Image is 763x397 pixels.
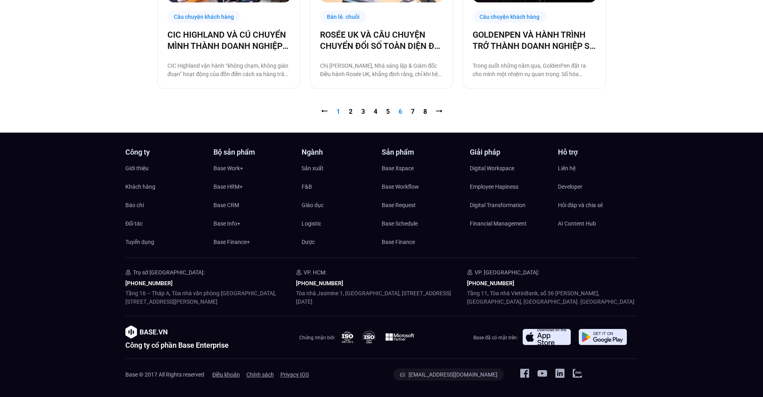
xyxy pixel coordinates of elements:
[409,372,497,377] span: [EMAIL_ADDRESS][DOMAIN_NAME]
[320,29,443,52] a: ROSÉE UK VÀ CÂU CHUYỆN CHUYỂN ĐỔI SỐ TOÀN DIỆN ĐỂ NÂNG CAO TRẢI NGHIỆM KHÁCH HÀNG
[473,10,546,23] div: Câu chuyện khách hàng
[467,280,514,286] a: [PHONE_NUMBER]
[213,162,294,174] a: Base Work+
[296,289,467,306] p: Tòa nhà Jasmine 1, [GEOGRAPHIC_DATA], [STREET_ADDRESS][DATE]
[473,29,596,52] a: GOLDENPEN VÀ HÀNH TRÌNH TRỞ THÀNH DOANH NGHIỆP SỐ CÙNG [DOMAIN_NAME]
[302,199,324,211] span: Giáo dục
[470,199,525,211] span: Digital Transformation
[157,107,606,117] nav: Pagination
[470,218,527,230] span: Financial Management
[470,218,550,230] a: Financial Management
[302,199,382,211] a: Giáo dục
[213,218,240,230] span: Base Info+
[336,108,340,115] a: 1
[125,280,173,286] a: [PHONE_NUMBER]
[382,181,462,193] a: Base Workflow
[558,218,596,230] span: AI Content Hub
[213,236,294,248] a: Base Finance+
[167,29,290,52] a: CIC HIGHLAND VÀ CÚ CHUYỂN MÌNH THÀNH DOANH NGHIỆP 4.0
[558,199,638,211] a: Hỏi đáp và chia sẻ
[320,62,443,79] p: Chị [PERSON_NAME], Nhà sáng lập & Giám đốc Điều hành Rosée UK, khẳng định rằng, chỉ khi hệ thống ...
[382,181,419,193] span: Base Workflow
[558,218,638,230] a: AI Content Hub
[382,218,462,230] a: Base Schedule
[213,199,239,211] span: Base CRM
[470,181,550,193] a: Employee Hapiness
[125,218,143,230] span: Đối tác
[382,149,462,156] h4: Sản phẩm
[125,326,167,339] img: image-1.png
[213,218,294,230] a: Base Info+
[558,181,582,193] span: Developer
[558,199,603,211] span: Hỏi đáp và chia sẻ
[382,218,418,230] span: Base Schedule
[382,236,462,248] a: Base Finance
[558,162,576,174] span: Liên hệ
[382,162,414,174] span: Base Xspace
[302,181,312,193] span: F&B
[213,149,294,156] h4: Bộ sản phẩm
[386,108,390,115] a: 5
[382,162,462,174] a: Base Xspace
[467,289,638,306] p: Tầng 11, Tòa nhà VietinBank, số 36 [PERSON_NAME], [GEOGRAPHIC_DATA], [GEOGRAPHIC_DATA]. [GEOGRAPH...
[302,218,321,230] span: Logistic
[470,181,518,193] span: Employee Hapiness
[411,108,415,115] a: 7
[133,269,205,276] span: Trụ sở [GEOGRAPHIC_DATA]:
[213,162,243,174] span: Base Work+
[361,108,365,115] a: 3
[382,236,415,248] span: Base Finance
[280,369,309,381] span: Privacy IOS
[125,218,205,230] a: Đối tác
[470,149,550,156] h4: Giải pháp
[382,199,462,211] a: Base Request
[382,199,416,211] span: Base Request
[558,149,638,156] h4: Hỗ trợ
[374,108,377,115] a: 4
[167,10,241,23] div: Câu chuyện khách hàng
[125,162,149,174] span: Giới thiệu
[302,236,382,248] a: Dược
[213,181,243,193] span: Base HRM+
[125,289,296,306] p: Tầng 16 – Tháp A, Tòa nhà văn phòng [GEOGRAPHIC_DATA], [STREET_ADDRESS][PERSON_NAME]
[558,162,638,174] a: Liên hệ
[475,269,539,276] span: VP. [GEOGRAPHIC_DATA]:
[213,199,294,211] a: Base CRM
[470,162,514,174] span: Digital Workspace
[302,236,315,248] span: Dược
[470,199,550,211] a: Digital Transformation
[304,269,326,276] span: VP. HCM:
[125,199,144,211] span: Báo chí
[436,108,442,115] a: ⭢
[296,280,343,286] a: [PHONE_NUMBER]
[167,62,290,79] p: CIC Highland vận hành “không chạm, không gián đoạn” hoạt động của đồn điền cách xa hàng trăm km d...
[125,181,155,193] span: Khách hàng
[558,181,638,193] a: Developer
[302,162,382,174] a: Sản xuất
[473,335,518,341] span: Base đã có mặt trên:
[125,236,205,248] a: Tuyển dụng
[473,62,596,79] p: Trong suốt những năm qua, GoldenPen đặt ra cho mình một nhiệm vụ quan trọng: Số hóa GoldenPen – P...
[349,108,352,115] a: 2
[299,335,335,341] span: Chứng nhận bởi:
[423,108,427,115] a: 8
[320,10,366,23] div: Bán lẻ. chuỗi
[125,199,205,211] a: Báo chí
[393,369,504,381] a: [EMAIL_ADDRESS][DOMAIN_NAME]
[246,369,274,381] a: Chính sách
[125,149,205,156] h4: Công ty
[302,149,382,156] h4: Ngành
[213,236,250,248] span: Base Finance+
[212,369,240,381] a: Điều khoản
[125,236,154,248] span: Tuyển dụng
[321,108,328,115] a: ⭠
[470,162,550,174] a: Digital Workspace
[213,181,294,193] a: Base HRM+
[125,162,205,174] a: Giới thiệu
[302,162,324,174] span: Sản xuất
[125,181,205,193] a: Khách hàng
[125,371,204,378] span: Base © 2017 All Rights reserved
[125,342,229,349] h2: Công ty cổ phần Base Enterprise
[399,108,402,115] span: 6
